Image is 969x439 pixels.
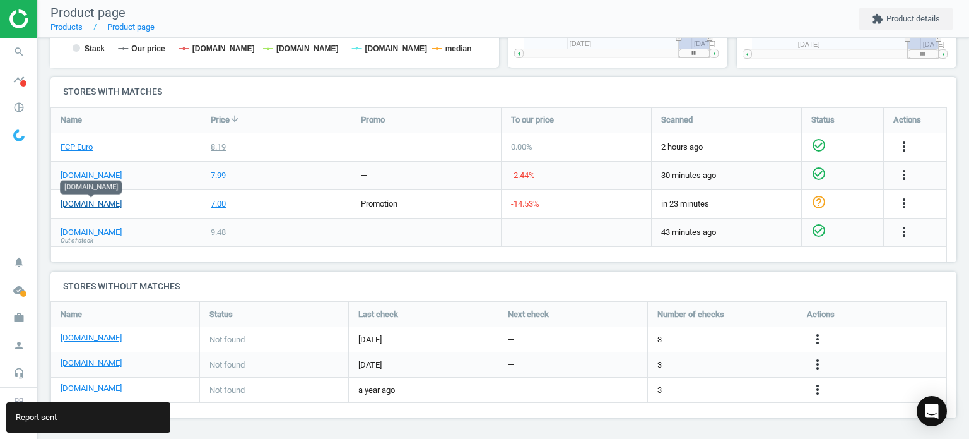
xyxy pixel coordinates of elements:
[811,223,826,238] i: check_circle_outline
[661,198,792,210] span: in 23 minutes
[810,382,825,397] i: more_vert
[508,359,514,371] span: —
[7,278,31,302] i: cloud_done
[896,196,912,211] i: more_vert
[811,166,826,181] i: check_circle_outline
[358,385,488,396] span: a year ago
[50,272,956,301] h4: Stores without matches
[896,139,912,154] i: more_vert
[230,114,240,124] i: arrow_downward
[61,198,122,210] a: [DOMAIN_NAME]
[7,95,31,119] i: pie_chart_outlined
[810,357,825,373] button: more_vert
[3,419,35,436] button: chevron_right
[657,359,662,371] span: 3
[211,114,230,126] span: Price
[511,114,554,126] span: To our price
[811,114,835,126] span: Status
[508,385,514,396] span: —
[61,309,82,320] span: Name
[50,77,956,107] h4: Stores with matches
[859,8,953,30] button: extensionProduct details
[508,309,549,320] span: Next check
[361,170,367,181] div: —
[361,141,367,153] div: —
[508,334,514,346] span: —
[358,309,398,320] span: Last check
[661,227,792,238] span: 43 minutes ago
[7,334,31,358] i: person
[211,170,226,181] div: 7.99
[810,332,825,348] button: more_vert
[694,40,716,48] tspan: [DATE]
[661,141,792,153] span: 2 hours ago
[61,114,82,126] span: Name
[50,22,83,32] a: Products
[896,139,912,155] button: more_vert
[6,402,170,433] div: Report sent
[209,385,245,396] span: Not found
[358,359,488,371] span: [DATE]
[276,44,339,53] tspan: [DOMAIN_NAME]
[61,170,122,181] a: [DOMAIN_NAME]
[896,167,912,183] i: more_vert
[211,141,226,153] div: 8.19
[511,227,517,238] div: —
[896,224,912,239] i: more_vert
[60,180,122,194] div: [DOMAIN_NAME]
[361,114,385,126] span: Promo
[358,334,488,346] span: [DATE]
[811,195,826,210] i: help_outline
[13,129,25,141] img: wGWNvw8QSZomAAAAABJRU5ErkJggg==
[211,198,226,210] div: 7.00
[209,334,245,346] span: Not found
[107,22,155,32] a: Product page
[131,44,165,53] tspan: Our price
[511,199,539,208] span: -14.53 %
[61,332,122,344] a: [DOMAIN_NAME]
[7,361,31,385] i: headset_mic
[896,224,912,241] button: more_vert
[7,250,31,274] i: notifications
[657,334,662,346] span: 3
[917,396,947,426] div: Open Intercom Messenger
[893,114,921,126] span: Actions
[361,227,367,238] div: —
[61,358,122,369] a: [DOMAIN_NAME]
[209,359,245,371] span: Not found
[61,236,93,245] span: Out of stock
[7,68,31,92] i: timeline
[511,171,535,180] span: -2.44 %
[365,44,428,53] tspan: [DOMAIN_NAME]
[7,40,31,64] i: search
[50,5,126,20] span: Product page
[923,40,945,48] tspan: [DATE]
[7,306,31,330] i: work
[209,309,233,320] span: Status
[810,382,825,399] button: more_vert
[61,383,122,394] a: [DOMAIN_NAME]
[896,167,912,184] button: more_vert
[811,138,826,153] i: check_circle_outline
[61,141,93,153] a: FCP Euro
[9,9,99,28] img: ajHJNr6hYgQAAAAASUVORK5CYII=
[85,44,105,53] tspan: Stack
[807,309,835,320] span: Actions
[61,227,122,238] a: [DOMAIN_NAME]
[361,199,397,208] span: promotion
[896,196,912,212] button: more_vert
[661,170,792,181] span: 30 minutes ago
[511,142,532,152] span: 0.00 %
[657,309,724,320] span: Number of checks
[445,44,472,53] tspan: median
[211,227,226,238] div: 9.48
[810,332,825,347] i: more_vert
[192,44,255,53] tspan: [DOMAIN_NAME]
[657,385,662,396] span: 3
[810,357,825,372] i: more_vert
[872,13,883,25] i: extension
[661,114,693,126] span: Scanned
